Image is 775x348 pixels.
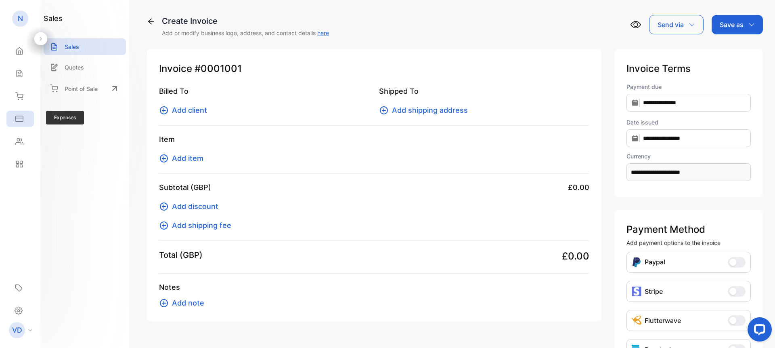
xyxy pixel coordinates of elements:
p: Invoice [159,61,589,76]
a: Sales [44,38,126,55]
span: #0001001 [195,61,242,76]
p: Flutterwave [645,316,681,325]
p: Paypal [645,257,665,268]
p: Quotes [65,63,84,72]
button: Send via [649,15,704,34]
img: icon [632,287,641,296]
button: Add shipping address [379,105,473,116]
p: Item [159,134,589,145]
p: Add payment options to the invoice [626,238,751,247]
p: Sales [65,42,79,51]
p: Add or modify business logo, address, and contact details [162,29,329,37]
p: Stripe [645,287,663,296]
p: Billed To [159,86,369,97]
span: Expenses [46,111,84,124]
button: Add discount [159,201,223,212]
span: Add discount [172,201,218,212]
img: Icon [632,316,641,325]
span: Add note [172,297,204,308]
p: Invoice Terms [626,61,751,76]
span: £0.00 [568,182,589,193]
a: Quotes [44,59,126,76]
p: Send via [658,20,684,30]
p: Total (GBP) [159,249,203,261]
span: Add item [172,153,203,164]
p: Shipped To [379,86,589,97]
button: Save as [712,15,763,34]
button: Add item [159,153,208,164]
label: Date issued [626,118,751,127]
div: Create Invoice [162,15,329,27]
h1: sales [44,13,63,24]
a: here [317,30,329,36]
a: Point of Sale [44,80,126,97]
span: Add shipping fee [172,220,231,231]
span: Add client [172,105,207,116]
img: Icon [632,257,641,268]
iframe: LiveChat chat widget [741,314,775,348]
label: Currency [626,152,751,160]
span: £0.00 [562,249,589,264]
button: Add note [159,297,209,308]
p: VD [12,325,22,335]
p: Payment Method [626,222,751,237]
button: Add shipping fee [159,220,236,231]
button: Add client [159,105,212,116]
p: Notes [159,282,589,293]
label: Payment due [626,82,751,91]
span: Add shipping address [392,105,468,116]
p: Subtotal (GBP) [159,182,211,193]
p: N [18,13,23,24]
p: Point of Sale [65,84,98,93]
p: Save as [720,20,744,30]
